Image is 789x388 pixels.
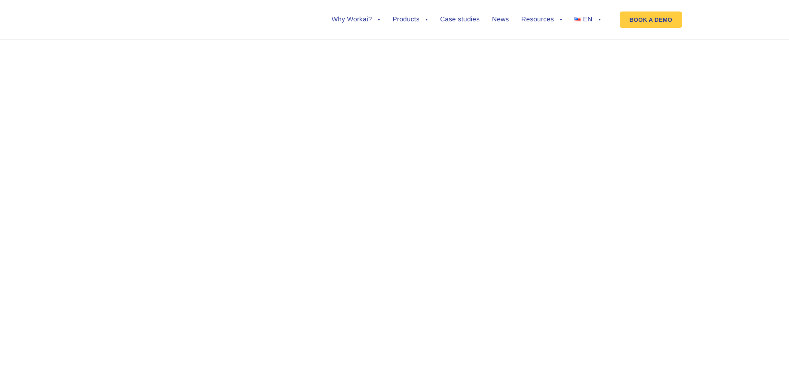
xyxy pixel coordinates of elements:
[583,16,593,23] span: EN
[440,16,480,23] a: Case studies
[392,16,428,23] a: Products
[492,16,509,23] a: News
[521,16,562,23] a: Resources
[332,16,380,23] a: Why Workai?
[620,11,682,28] a: BOOK A DEMO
